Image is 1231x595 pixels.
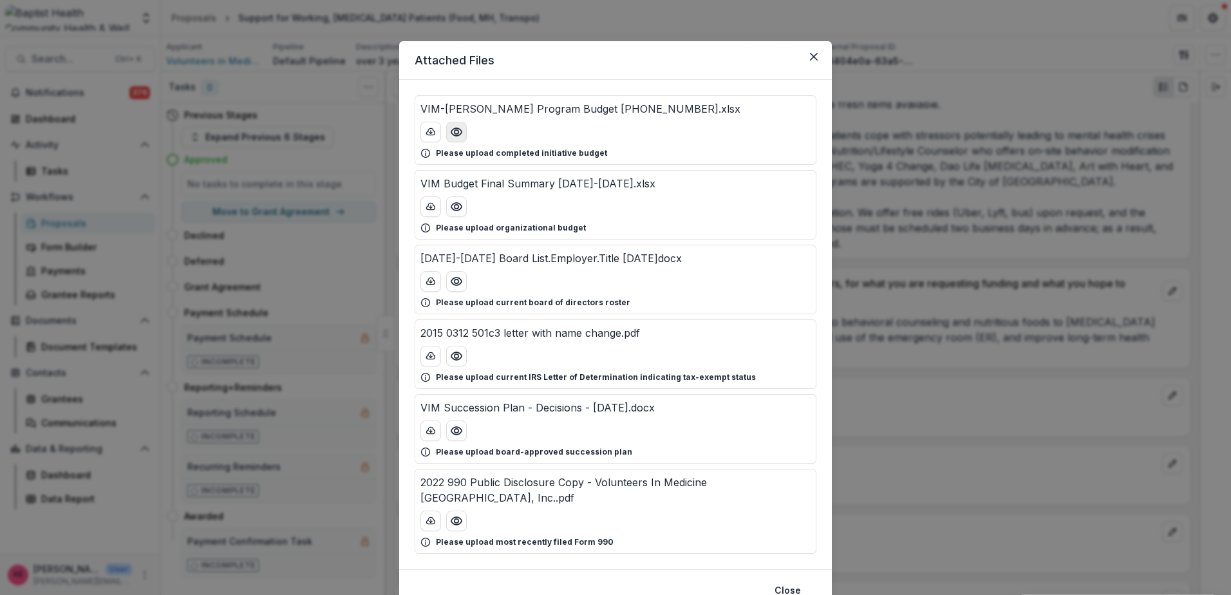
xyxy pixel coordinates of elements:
[446,511,467,531] button: Preview 2022 990 Public Disclosure Copy - Volunteers In Medicine Jacksonville, Inc..pdf
[420,475,811,505] p: 2022 990 Public Disclosure Copy - Volunteers In Medicine [GEOGRAPHIC_DATA], Inc..pdf
[420,101,740,117] p: VIM-[PERSON_NAME] Program Budget [PHONE_NUMBER].xlsx
[420,196,441,217] button: download-button
[436,446,632,458] p: Please upload board-approved succession plan
[446,122,467,142] button: Preview VIM-BH Grant Program Budget 2025-2027-3.xlsx
[420,271,441,292] button: download-button
[420,122,441,142] button: download-button
[446,346,467,366] button: Preview 2015 0312 501c3 letter with name change.pdf
[803,46,824,67] button: Close
[399,41,832,80] header: Attached Files
[436,372,756,383] p: Please upload current IRS Letter of Determination indicating tax-exempt status
[446,196,467,217] button: Preview VIM Budget Final Summary 2024-2025.xlsx
[446,420,467,441] button: Preview VIM Succession Plan - Decisions - July 2018.docx
[446,271,467,292] button: Preview 2024-2025 Board List.Employer.Title 2024.10.07.docx
[436,147,607,159] p: Please upload completed initiative budget
[420,511,441,531] button: download-button
[436,297,630,308] p: Please upload current board of directors roster
[436,222,586,234] p: Please upload organizational budget
[420,250,682,266] p: [DATE]-[DATE] Board List.Employer.Title [DATE]docx
[420,400,655,415] p: VIM Succession Plan - Decisions - [DATE].docx
[420,346,441,366] button: download-button
[436,536,614,548] p: Please upload most recently filed Form 990
[420,176,655,191] p: VIM Budget Final Summary [DATE]-[DATE].xlsx
[420,325,640,341] p: 2015 0312 501c3 letter with name change.pdf
[420,420,441,441] button: download-button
